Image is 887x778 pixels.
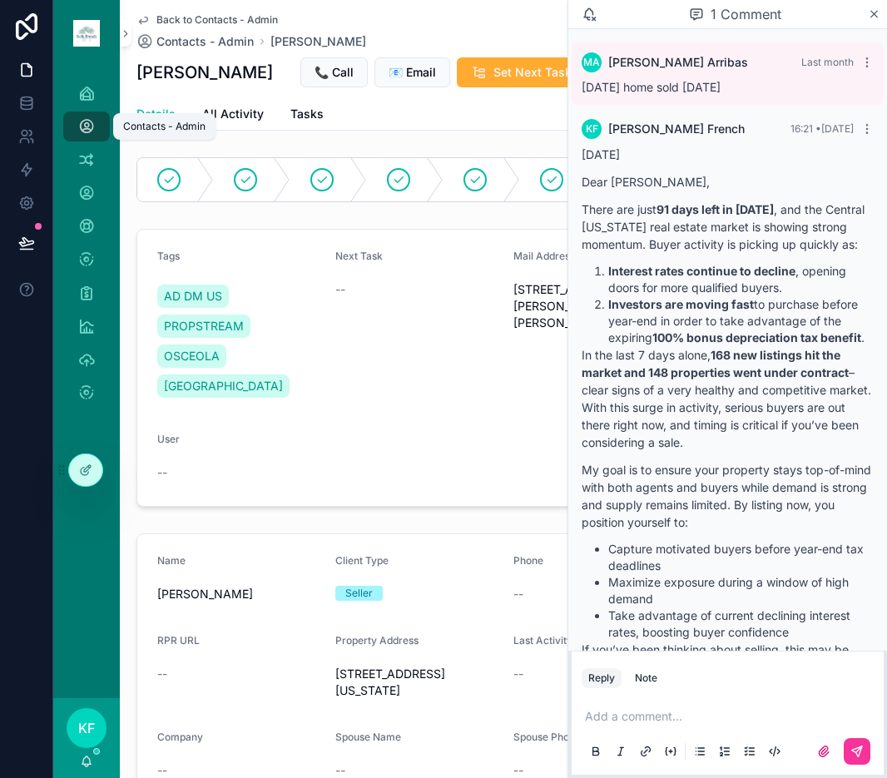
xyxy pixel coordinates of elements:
p: My goal is to ensure your property stays top-of-mind with both agents and buyers while demand is ... [582,461,874,531]
a: Details [136,99,176,131]
span: Last month [801,56,854,68]
span: -- [335,281,345,298]
p: In the last 7 days alone, – clear signs of a very healthy and competitive market. With this surge... [582,346,874,451]
li: Take advantage of current declining interest rates, boosting buyer confidence [608,607,874,641]
span: Name [157,554,186,567]
p: There are just , and the Central [US_STATE] real estate market is showing strong momentum. Buyer ... [582,201,874,253]
div: Contacts - Admin [123,120,206,133]
span: Last Activity [513,634,572,647]
strong: 91 days left in [DATE] [657,202,774,216]
span: Details [136,106,176,122]
span: [PERSON_NAME] Arribas [608,54,748,71]
a: Contacts - Admin [136,33,254,50]
h1: [PERSON_NAME] [136,61,273,84]
span: Mail Address [513,250,575,262]
span: MA [583,56,600,69]
strong: 100% bonus depreciation tax benefit [652,330,861,344]
li: , opening doors for more qualified buyers. [608,263,874,296]
span: Spouse Phone [513,731,581,743]
span: -- [157,666,167,682]
span: [PERSON_NAME] [157,586,322,602]
a: Tasks [290,99,324,132]
span: Next Task [335,250,383,262]
div: scrollable content [53,67,120,429]
span: 📞 Call [315,64,354,81]
strong: 168 new listings hit the market and 148 properties went under contract [582,348,849,379]
span: 📧 Email [389,64,436,81]
a: OSCEOLA [157,344,226,368]
a: Back to Contacts - Admin [136,13,278,27]
p: Dear [PERSON_NAME], [582,173,874,191]
a: [GEOGRAPHIC_DATA] [157,374,290,398]
span: [PERSON_NAME] French [608,121,745,137]
span: Back to Contacts - Admin [156,13,278,27]
a: AD DM US [157,285,229,308]
p: If you’ve been thinking about selling, this may be your best opportunity to secure top value for ... [582,641,874,746]
div: Note [635,671,657,685]
span: [STREET_ADDRESS][US_STATE] [335,666,500,699]
span: -- [513,586,523,602]
span: Spouse Name [335,731,401,743]
span: Client Type [335,554,389,567]
strong: Investors are moving fast [608,297,754,311]
a: [PERSON_NAME] [270,33,366,50]
button: Reply [582,668,622,688]
span: 1 Comment [711,4,781,24]
a: All Activity [202,99,264,132]
span: All Activity [202,106,264,122]
strong: Interest rates continue to decline [608,264,795,278]
span: [STREET_ADDRESS][PERSON_NAME][PERSON_NAME] [513,281,678,331]
li: Capture motivated buyers before year-end tax deadlines [608,541,874,574]
span: KF [586,122,598,136]
span: AD DM US [164,288,222,305]
span: PROPSTREAM [164,318,244,334]
span: RPR URL [157,634,200,647]
button: 📧 Email [374,57,450,87]
span: Property Address [335,634,419,647]
li: Maximize exposure during a window of high demand [608,574,874,607]
span: -- [513,666,523,682]
span: 16:21 • [DATE] [790,122,854,135]
button: Note [628,668,664,688]
span: Set Next Task [493,64,572,81]
span: -- [157,464,167,481]
span: Tags [157,250,180,262]
a: PROPSTREAM [157,315,250,338]
img: App logo [73,20,100,47]
span: [DATE] home sold [DATE] [582,80,721,94]
span: Contacts - Admin [156,33,254,50]
span: Tasks [290,106,324,122]
button: Set Next Task [457,57,585,87]
span: Company [157,731,203,743]
span: [GEOGRAPHIC_DATA] [164,378,283,394]
span: OSCEOLA [164,348,220,364]
span: KF [78,718,95,738]
p: [DATE] [582,146,874,163]
span: User [157,433,180,445]
li: to purchase before year-end in order to take advantage of the expiring . [608,296,874,346]
div: Seller [345,586,373,601]
span: Phone [513,554,543,567]
button: 📞 Call [300,57,368,87]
